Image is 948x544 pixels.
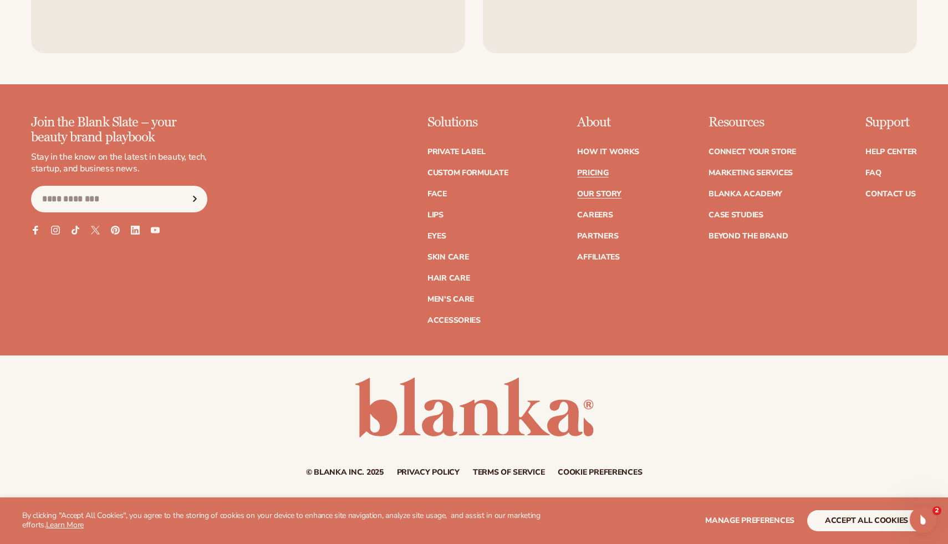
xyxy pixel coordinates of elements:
a: Cookie preferences [558,469,642,476]
p: By clicking "Accept All Cookies", you agree to the storing of cookies on your device to enhance s... [22,511,559,530]
p: Stay in the know on the latest in beauty, tech, startup, and business news. [31,151,207,175]
button: accept all cookies [807,510,926,531]
a: Private label [427,148,485,156]
a: Custom formulate [427,169,508,177]
button: Subscribe [182,186,207,212]
a: Privacy policy [397,469,460,476]
p: Join the Blank Slate – your beauty brand playbook [31,115,207,145]
a: Hair Care [427,274,470,282]
a: Skin Care [427,253,468,261]
p: Support [865,115,917,130]
a: Marketing services [709,169,793,177]
small: © Blanka Inc. 2025 [306,467,384,477]
iframe: Intercom live chat [910,506,936,533]
a: Blanka Academy [709,190,782,198]
a: Our Story [577,190,621,198]
p: Solutions [427,115,508,130]
a: Case Studies [709,211,763,219]
span: Manage preferences [705,515,794,526]
p: Resources [709,115,796,130]
button: Manage preferences [705,510,794,531]
a: Help Center [865,148,917,156]
a: Face [427,190,447,198]
a: Men's Care [427,296,474,303]
a: Terms of service [473,469,545,476]
a: Accessories [427,317,481,324]
a: How It Works [577,148,639,156]
a: Learn More [46,520,84,530]
a: Pricing [577,169,608,177]
a: Partners [577,232,618,240]
a: Contact Us [865,190,915,198]
p: About [577,115,639,130]
a: Eyes [427,232,446,240]
a: Connect your store [709,148,796,156]
a: Careers [577,211,613,219]
a: Affiliates [577,253,619,261]
a: Beyond the brand [709,232,788,240]
a: FAQ [865,169,881,177]
a: Lips [427,211,444,219]
span: 2 [932,506,941,515]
